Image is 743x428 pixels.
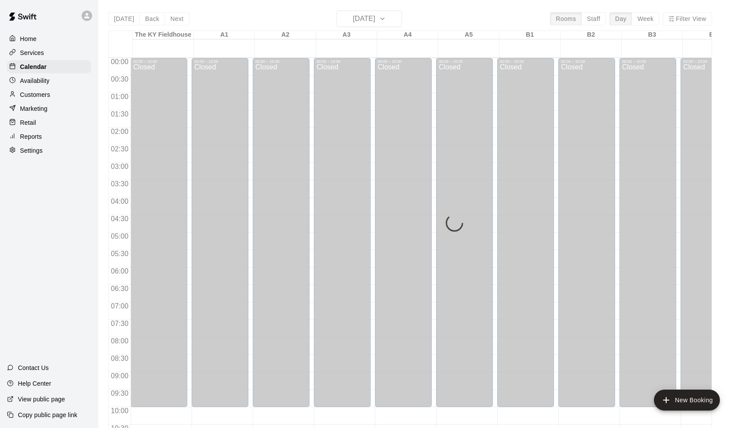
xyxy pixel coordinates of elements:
[109,58,131,65] span: 00:00
[558,58,615,407] div: 00:00 – 10:00: Closed
[20,34,37,43] p: Home
[681,58,737,407] div: 00:00 – 10:00: Closed
[109,390,131,397] span: 09:30
[500,59,551,64] div: 00:00 – 10:00
[622,59,674,64] div: 00:00 – 10:00
[561,59,612,64] div: 00:00 – 10:00
[377,31,438,39] div: A4
[7,130,91,143] a: Reports
[20,118,36,127] p: Retail
[316,64,368,410] div: Closed
[109,250,131,257] span: 05:30
[375,58,432,407] div: 00:00 – 10:00: Closed
[109,93,131,100] span: 01:00
[619,58,676,407] div: 00:00 – 10:00: Closed
[622,31,683,39] div: B3
[654,390,720,411] button: add
[109,372,131,380] span: 09:00
[7,144,91,157] a: Settings
[255,64,307,410] div: Closed
[109,267,131,275] span: 06:00
[439,59,490,64] div: 00:00 – 10:00
[109,180,131,188] span: 03:30
[109,163,131,170] span: 03:00
[109,145,131,153] span: 02:30
[109,337,131,345] span: 08:00
[133,31,194,39] div: The KY Fieldhouse
[20,104,48,113] p: Marketing
[194,31,255,39] div: A1
[109,128,131,135] span: 02:00
[7,116,91,129] a: Retail
[7,102,91,115] a: Marketing
[131,58,187,407] div: 00:00 – 10:00: Closed
[7,32,91,45] a: Home
[500,64,551,410] div: Closed
[18,395,65,404] p: View public page
[133,64,185,410] div: Closed
[378,64,429,410] div: Closed
[438,31,499,39] div: A5
[561,64,612,410] div: Closed
[18,411,77,419] p: Copy public page link
[109,285,131,292] span: 06:30
[20,76,50,85] p: Availability
[622,64,674,410] div: Closed
[316,59,368,64] div: 00:00 – 10:00
[436,58,493,407] div: 00:00 – 10:00: Closed
[133,59,185,64] div: 00:00 – 10:00
[20,146,43,155] p: Settings
[314,58,371,407] div: 00:00 – 10:00: Closed
[194,64,246,410] div: Closed
[253,58,310,407] div: 00:00 – 10:00: Closed
[497,58,554,407] div: 00:00 – 10:00: Closed
[109,302,131,310] span: 07:00
[20,90,50,99] p: Customers
[7,46,91,59] a: Services
[683,64,735,410] div: Closed
[255,31,316,39] div: A2
[683,59,735,64] div: 00:00 – 10:00
[7,74,91,87] a: Availability
[255,59,307,64] div: 00:00 – 10:00
[109,198,131,205] span: 04:00
[109,215,131,223] span: 04:30
[499,31,561,39] div: B1
[20,48,44,57] p: Services
[18,363,49,372] p: Contact Us
[109,110,131,118] span: 01:30
[20,132,42,141] p: Reports
[20,62,47,71] p: Calendar
[378,59,429,64] div: 00:00 – 10:00
[109,320,131,327] span: 07:30
[7,60,91,73] a: Calendar
[109,75,131,83] span: 00:30
[192,58,248,407] div: 00:00 – 10:00: Closed
[439,64,490,410] div: Closed
[561,31,622,39] div: B2
[194,59,246,64] div: 00:00 – 10:00
[7,88,91,101] a: Customers
[316,31,377,39] div: A3
[18,379,51,388] p: Help Center
[109,355,131,362] span: 08:30
[109,407,131,414] span: 10:00
[109,233,131,240] span: 05:00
